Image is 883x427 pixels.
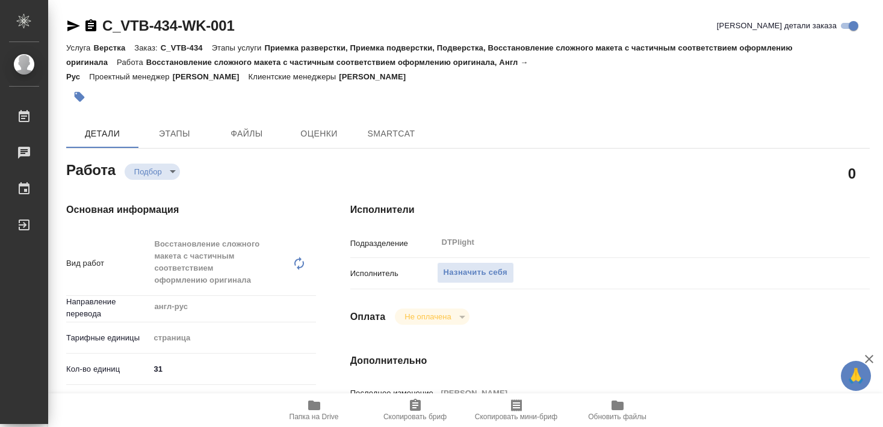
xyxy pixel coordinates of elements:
[66,296,149,320] p: Направление перевода
[350,354,870,368] h4: Дополнительно
[173,72,249,81] p: [PERSON_NAME]
[149,360,316,378] input: ✎ Введи что-нибудь
[84,19,98,33] button: Скопировать ссылку
[339,72,415,81] p: [PERSON_NAME]
[66,203,302,217] h4: Основная информация
[66,363,149,375] p: Кол-во единиц
[125,164,180,180] div: Подбор
[66,19,81,33] button: Скопировать ссылку для ЯМессенджера
[383,413,447,421] span: Скопировать бриф
[66,43,93,52] p: Услуга
[588,413,646,421] span: Обновить файлы
[117,58,146,67] p: Работа
[66,58,528,81] p: Восстановление сложного макета с частичным соответствием оформлению оригинала, Англ → Рус
[350,310,386,324] h4: Оплата
[350,268,437,280] p: Исполнитель
[134,43,160,52] p: Заказ:
[475,413,557,421] span: Скопировать мини-бриф
[73,126,131,141] span: Детали
[149,390,316,411] div: Юридическая/Финансовая
[218,126,276,141] span: Файлы
[717,20,837,32] span: [PERSON_NAME] детали заказа
[846,363,866,389] span: 🙏
[89,72,172,81] p: Проектный менеджер
[161,43,212,52] p: C_VTB-434
[66,158,116,180] h2: Работа
[362,126,420,141] span: SmartCat
[149,328,316,348] div: страница
[66,43,793,67] p: Приемка разверстки, Приемка подверстки, Подверстка, Восстановление сложного макета с частичным со...
[437,384,826,402] input: Пустое поле
[66,84,93,110] button: Добавить тэг
[131,167,166,177] button: Подбор
[290,413,339,421] span: Папка на Drive
[350,238,437,250] p: Подразделение
[290,126,348,141] span: Оценки
[848,163,856,183] h2: 0
[444,266,507,280] span: Назначить себя
[66,257,149,269] p: Вид работ
[466,393,567,427] button: Скопировать мини-бриф
[249,72,339,81] p: Клиентские менеджеры
[437,262,514,283] button: Назначить себя
[212,43,265,52] p: Этапы услуги
[395,309,469,325] div: Подбор
[567,393,668,427] button: Обновить файлы
[401,312,454,322] button: Не оплачена
[841,361,871,391] button: 🙏
[146,126,203,141] span: Этапы
[350,203,870,217] h4: Исполнители
[102,17,235,34] a: C_VTB-434-WK-001
[350,387,437,399] p: Последнее изменение
[93,43,134,52] p: Верстка
[264,393,365,427] button: Папка на Drive
[66,332,149,344] p: Тарифные единицы
[365,393,466,427] button: Скопировать бриф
